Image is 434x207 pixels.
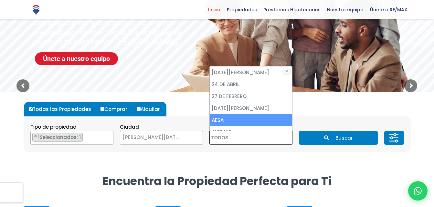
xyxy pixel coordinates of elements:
[27,102,98,116] label: Todas las Propiedades
[186,133,196,143] button: Remove all items
[283,68,291,74] button: ✕
[35,52,118,65] a: Únete a nuestro equipo
[31,131,34,145] textarea: Search
[99,102,134,116] label: Comprar
[205,5,224,15] span: Inicio
[102,173,332,189] strong: Encuentra la Propiedad Perfecta para Ti
[101,107,104,111] input: Comprar
[39,134,82,141] span: Seleccionados: 1
[106,133,110,139] span: ×
[210,126,292,138] li: ALFIMAR
[135,102,166,116] label: Alquilar
[32,133,83,142] li: CASA
[193,135,196,141] span: ×
[30,4,42,15] img: Logo de REMAX
[29,107,33,111] input: Todas las Propiedades
[210,131,272,145] textarea: Search
[120,133,186,142] span: SANTO DOMINGO DE GUZMÁN
[210,78,292,90] li: 24 DE ABRIL
[106,133,110,139] button: Remove all items
[33,133,39,139] button: Remove item
[210,90,292,102] li: 27 DE FEBRERO
[120,131,203,145] span: SANTO DOMINGO DE GUZMÁN
[367,5,410,15] span: Únete a RE/MAX
[210,102,292,114] li: [DATE][PERSON_NAME]
[34,133,37,139] span: ×
[224,5,260,15] span: Propiedades
[30,123,77,130] span: Tipo de propiedad
[324,5,367,15] span: Nuestro equipo
[137,107,141,111] input: Alquilar
[210,114,292,126] li: AESA
[210,66,292,78] li: [DATE][PERSON_NAME]
[34,8,183,47] sr7-txt: Accede a herramientas exclusivas, capacitaciones y el respaldo de una red de prestigio internacio...
[299,131,378,145] button: Buscar
[260,5,324,15] span: Préstamos Hipotecarios
[120,123,139,130] span: Ciudad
